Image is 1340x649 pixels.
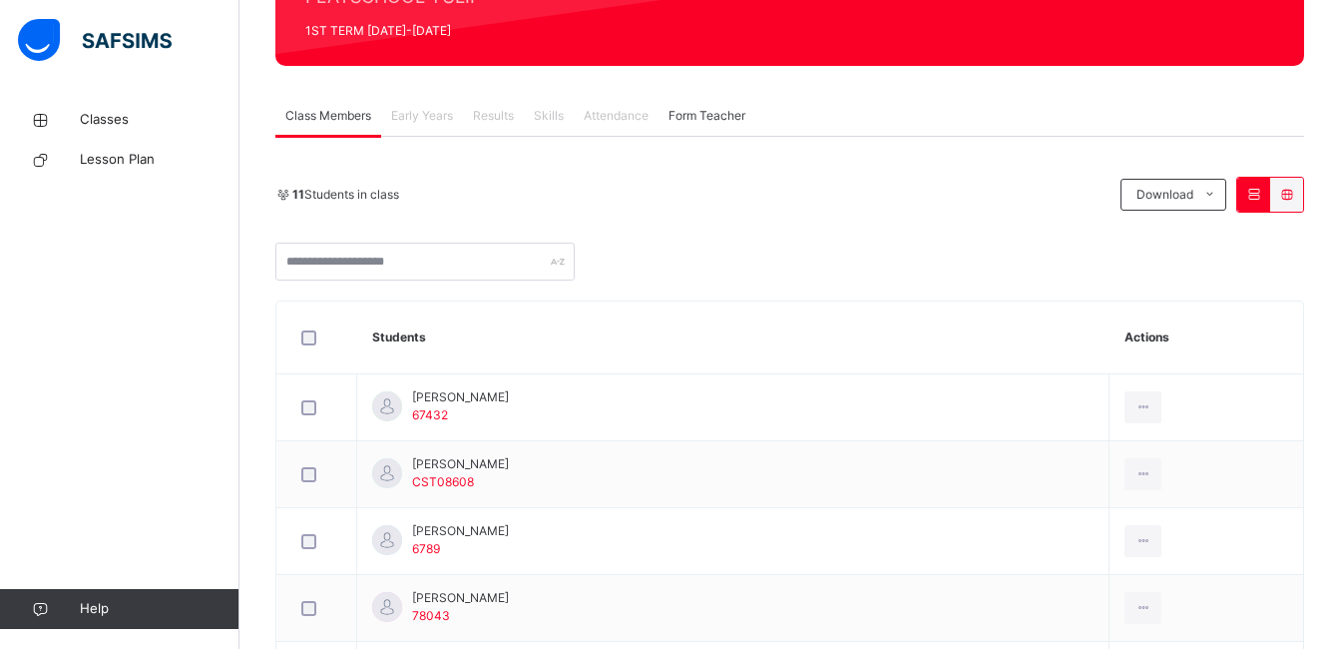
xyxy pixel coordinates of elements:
span: 78043 [412,608,450,623]
span: Early Years [391,107,453,125]
span: Lesson Plan [80,150,239,170]
span: [PERSON_NAME] [412,522,509,540]
span: Skills [534,107,564,125]
span: 6789 [412,541,440,556]
span: Classes [80,110,239,130]
span: Attendance [584,107,649,125]
span: Class Members [285,107,371,125]
span: Download [1136,186,1193,204]
span: [PERSON_NAME] [412,388,509,406]
span: Students in class [292,186,399,204]
th: Actions [1110,302,1303,374]
img: safsims [18,19,172,61]
span: CST08608 [412,474,474,489]
span: Help [80,599,238,619]
b: 11 [292,187,304,202]
span: Form Teacher [669,107,745,125]
span: [PERSON_NAME] [412,455,509,473]
span: 67432 [412,407,448,422]
span: [PERSON_NAME] [412,589,509,607]
span: Results [473,107,514,125]
th: Students [357,302,1110,374]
